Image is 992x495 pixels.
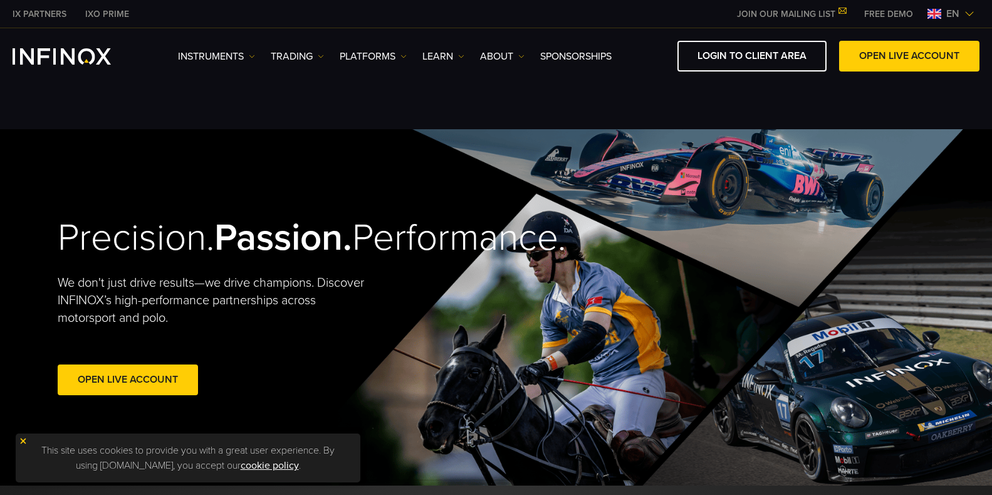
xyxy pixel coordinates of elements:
[340,49,407,64] a: PLATFORMS
[422,49,464,64] a: Learn
[19,437,28,445] img: yellow close icon
[58,365,198,395] a: Open Live Account
[214,215,352,260] strong: Passion.
[76,8,138,21] a: INFINOX
[855,8,922,21] a: INFINOX MENU
[3,8,76,21] a: INFINOX
[58,274,373,327] p: We don't just drive results—we drive champions. Discover INFINOX’s high-performance partnerships ...
[271,49,324,64] a: TRADING
[178,49,255,64] a: Instruments
[241,459,299,472] a: cookie policy
[22,440,354,476] p: This site uses cookies to provide you with a great user experience. By using [DOMAIN_NAME], you a...
[540,49,612,64] a: SPONSORSHIPS
[839,41,979,72] a: OPEN LIVE ACCOUNT
[677,41,827,72] a: LOGIN TO CLIENT AREA
[58,215,452,261] h2: Precision. Performance.
[13,48,140,65] a: INFINOX Logo
[728,9,855,19] a: JOIN OUR MAILING LIST
[480,49,525,64] a: ABOUT
[941,6,964,21] span: en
